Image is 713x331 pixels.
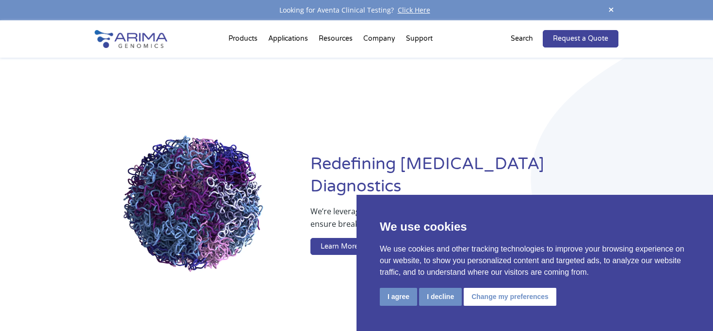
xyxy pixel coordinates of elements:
div: Looking for Aventa Clinical Testing? [95,4,618,16]
button: I agree [380,288,417,306]
a: Learn More [310,238,369,255]
p: We’re leveraging whole-genome sequence and structure information to ensure breakthrough therapies... [310,205,580,238]
a: Request a Quote [543,30,618,47]
button: I decline [419,288,462,306]
p: We use cookies [380,218,690,236]
p: We use cookies and other tracking technologies to improve your browsing experience on our website... [380,243,690,278]
a: Click Here [394,5,434,15]
h1: Redefining [MEDICAL_DATA] Diagnostics [310,153,618,205]
p: Search [511,32,533,45]
button: Change my preferences [464,288,556,306]
img: Arima-Genomics-logo [95,30,167,48]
